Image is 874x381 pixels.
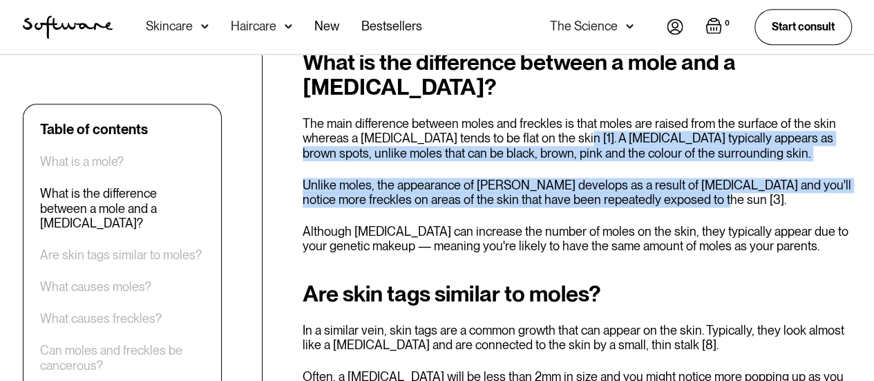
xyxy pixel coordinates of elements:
[550,19,618,33] div: The Science
[201,19,209,33] img: arrow down
[23,15,113,39] a: home
[231,19,276,33] div: Haircare
[303,50,852,100] h2: What is the difference between a mole and a [MEDICAL_DATA]?
[40,154,124,169] a: What is a mole?
[23,15,113,39] img: Software Logo
[40,248,202,263] a: Are skin tags similar to moles?
[285,19,292,33] img: arrow down
[705,17,732,37] a: Open empty cart
[40,121,148,138] div: Table of contents
[40,186,205,231] a: What is the difference between a mole and a [MEDICAL_DATA]?
[626,19,634,33] img: arrow down
[40,343,205,373] a: Can moles and freckles be cancerous?
[303,178,852,207] p: Unlike moles, the appearance of [PERSON_NAME] develops as a result of [MEDICAL_DATA] and you'll n...
[40,311,162,326] a: What causes freckles?
[303,323,852,353] p: In a similar vein, skin tags are a common growth that can appear on the skin. Typically, they loo...
[722,17,732,30] div: 0
[754,9,852,44] a: Start consult
[303,116,852,161] p: The main difference between moles and freckles is that moles are raised from the surface of the s...
[303,224,852,254] p: Although [MEDICAL_DATA] can increase the number of moles on the skin, they typically appear due t...
[303,281,852,306] h2: Are skin tags similar to moles?
[146,19,193,33] div: Skincare
[40,279,151,295] a: What causes moles?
